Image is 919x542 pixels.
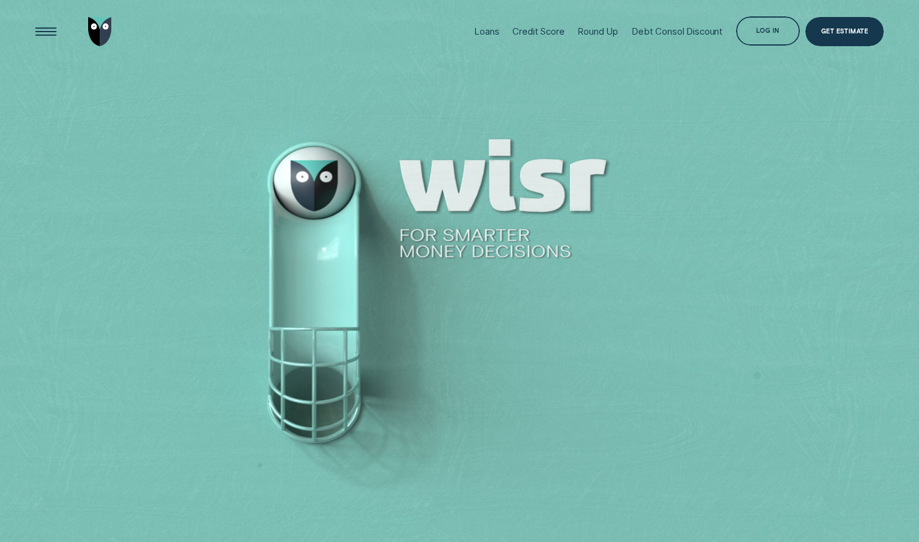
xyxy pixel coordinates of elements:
[736,16,800,45] button: Log in
[577,26,618,37] div: Round Up
[88,17,112,46] img: Wisr
[32,17,60,46] button: Open Menu
[512,26,564,37] div: Credit Score
[805,17,884,46] a: Get Estimate
[632,26,723,37] div: Debt Consol Discount
[474,26,499,37] div: Loans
